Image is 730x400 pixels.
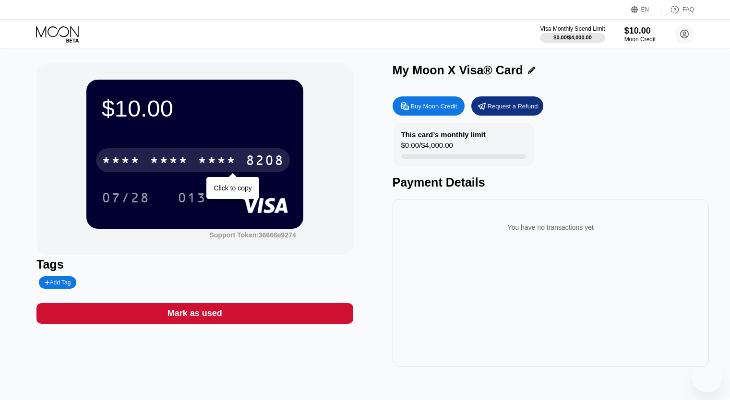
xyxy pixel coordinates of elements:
div: Buy Moon Credit [393,96,465,116]
div: Visa Monthly Spend Limit$0.00/$4,000.00 [540,25,605,43]
div: FAQ [660,5,694,14]
div: $0.00 / $4,000.00 [553,35,592,40]
div: Support Token:36666e9274 [209,231,296,239]
div: You have no transactions yet [400,214,701,241]
div: Support Token: 36666e9274 [209,231,296,239]
div: Buy Moon Credit [411,102,457,110]
div: Payment Details [393,176,709,189]
div: Add Tag [45,279,71,286]
div: Request a Refund [471,96,543,116]
div: 07/28 [95,186,157,210]
div: This card’s monthly limit [401,130,486,139]
iframe: Nút để khởi chạy cửa sổ nhắn tin [692,362,722,392]
div: Request a Refund [488,102,538,110]
div: Add Tag [39,276,76,289]
div: My Moon X Visa® Card [393,63,523,77]
div: 8208 [246,154,284,169]
div: EN [631,5,660,14]
div: Tags [36,258,353,271]
div: Mark as used [168,308,222,319]
div: Moon Credit [624,36,656,43]
div: $10.00Moon Credit [624,26,656,43]
div: $10.00 [102,95,288,122]
div: Click to copy [214,184,251,192]
div: $10.00 [624,26,656,36]
div: Visa Monthly Spend Limit [540,25,605,32]
div: EN [641,6,649,13]
div: 07/28 [102,191,150,207]
div: 013 [178,191,206,207]
div: FAQ [682,6,694,13]
div: 013 [170,186,214,210]
div: Mark as used [36,303,353,324]
div: $0.00 / $4,000.00 [401,141,453,154]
